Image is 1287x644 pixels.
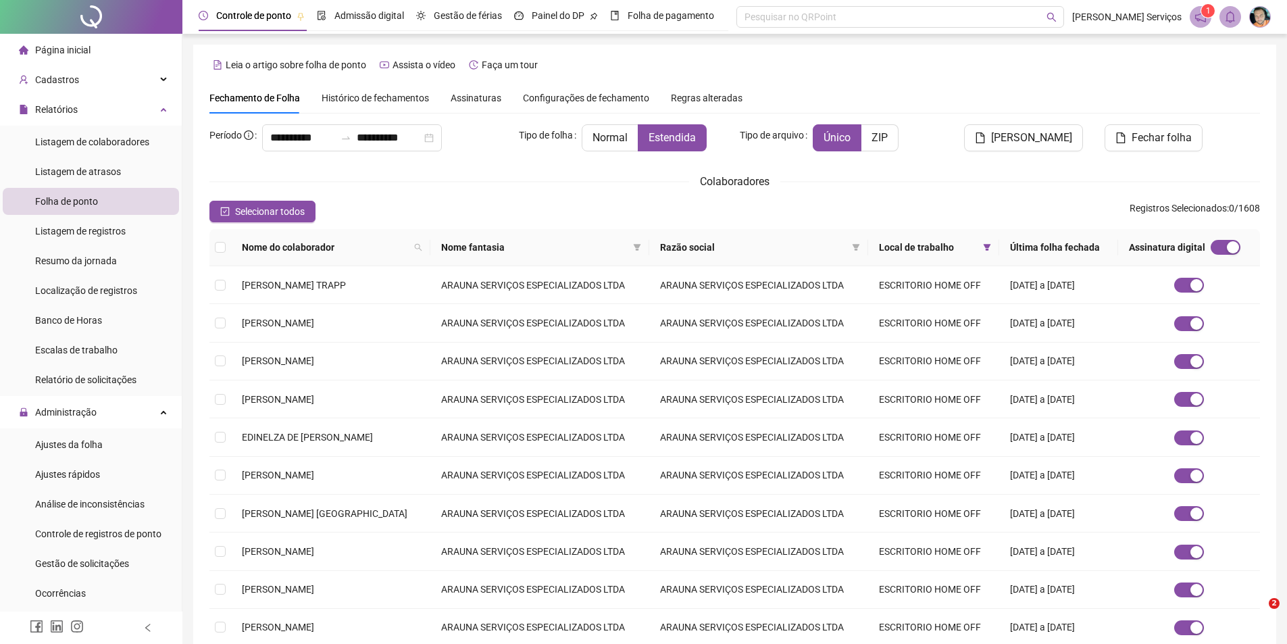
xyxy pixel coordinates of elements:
[411,237,425,257] span: search
[242,622,314,633] span: [PERSON_NAME]
[380,60,389,70] span: youtube
[649,495,868,532] td: ARAUNA SERVIÇOS ESPECIALIZADOS LTDA
[30,620,43,633] span: facebook
[244,130,253,140] span: info-circle
[35,499,145,510] span: Análise de inconsistências
[649,304,868,342] td: ARAUNA SERVIÇOS ESPECIALIZADOS LTDA
[868,495,1000,532] td: ESCRITORIO HOME OFF
[514,11,524,20] span: dashboard
[35,285,137,296] span: Localização de registros
[242,470,314,480] span: [PERSON_NAME]
[1129,240,1205,255] span: Assinatura digital
[999,418,1118,456] td: [DATE] a [DATE]
[649,418,868,456] td: ARAUNA SERVIÇOS ESPECIALIZADOS LTDA
[451,93,501,103] span: Assinaturas
[242,355,314,366] span: [PERSON_NAME]
[999,380,1118,418] td: [DATE] a [DATE]
[872,131,888,144] span: ZIP
[430,457,649,495] td: ARAUNA SERVIÇOS ESPECIALIZADOS LTDA
[35,558,129,569] span: Gestão de solicitações
[213,60,222,70] span: file-text
[649,571,868,609] td: ARAUNA SERVIÇOS ESPECIALIZADOS LTDA
[143,623,153,633] span: left
[35,439,103,450] span: Ajustes da folha
[209,130,242,141] span: Período
[430,418,649,456] td: ARAUNA SERVIÇOS ESPECIALIZADOS LTDA
[430,571,649,609] td: ARAUNA SERVIÇOS ESPECIALIZADOS LTDA
[35,226,126,237] span: Listagem de registros
[35,528,161,539] span: Controle de registros de ponto
[199,11,208,20] span: clock-circle
[868,532,1000,570] td: ESCRITORIO HOME OFF
[35,374,136,385] span: Relatório de solicitações
[297,12,305,20] span: pushpin
[35,45,91,55] span: Página inicial
[430,532,649,570] td: ARAUNA SERVIÇOS ESPECIALIZADOS LTDA
[216,10,291,21] span: Controle de ponto
[852,243,860,251] span: filter
[999,532,1118,570] td: [DATE] a [DATE]
[975,132,986,143] span: file
[35,104,78,115] span: Relatórios
[1250,7,1270,27] img: 16970
[1241,598,1273,630] iframe: Intercom live chat
[430,380,649,418] td: ARAUNA SERVIÇOS ESPECIALIZADOS LTDA
[322,93,429,103] span: Histórico de fechamentos
[868,304,1000,342] td: ESCRITORIO HOME OFF
[35,255,117,266] span: Resumo da jornada
[868,418,1000,456] td: ESCRITORIO HOME OFF
[868,571,1000,609] td: ESCRITORIO HOME OFF
[649,343,868,380] td: ARAUNA SERVIÇOS ESPECIALIZADOS LTDA
[1269,598,1280,609] span: 2
[209,93,300,103] span: Fechamento de Folha
[469,60,478,70] span: history
[393,59,455,70] span: Assista o vídeo
[999,495,1118,532] td: [DATE] a [DATE]
[416,11,426,20] span: sun
[1046,12,1057,22] span: search
[649,532,868,570] td: ARAUNA SERVIÇOS ESPECIALIZADOS LTDA
[19,45,28,55] span: home
[983,243,991,251] span: filter
[660,240,847,255] span: Razão social
[340,132,351,143] span: to
[740,128,804,143] span: Tipo de arquivo
[235,204,305,219] span: Selecionar todos
[35,137,149,147] span: Listagem de colaboradores
[317,11,326,20] span: file-done
[999,266,1118,304] td: [DATE] a [DATE]
[980,237,994,257] span: filter
[999,343,1118,380] td: [DATE] a [DATE]
[70,620,84,633] span: instagram
[868,457,1000,495] td: ESCRITORIO HOME OFF
[1206,6,1211,16] span: 1
[633,243,641,251] span: filter
[430,266,649,304] td: ARAUNA SERVIÇOS ESPECIALIZADOS LTDA
[592,131,628,144] span: Normal
[630,237,644,257] span: filter
[1194,11,1207,23] span: notification
[220,207,230,216] span: check-square
[35,166,121,177] span: Listagem de atrasos
[879,240,978,255] span: Local de trabalho
[340,132,351,143] span: swap-right
[334,10,404,21] span: Admissão digital
[1130,203,1227,214] span: Registros Selecionados
[482,59,538,70] span: Faça um tour
[849,237,863,257] span: filter
[1224,11,1236,23] span: bell
[523,93,649,103] span: Configurações de fechamento
[1132,130,1192,146] span: Fechar folha
[242,546,314,557] span: [PERSON_NAME]
[868,343,1000,380] td: ESCRITORIO HOME OFF
[1130,201,1260,222] span: : 0 / 1608
[35,588,86,599] span: Ocorrências
[1072,9,1182,24] span: [PERSON_NAME] Serviços
[1201,4,1215,18] sup: 1
[999,571,1118,609] td: [DATE] a [DATE]
[649,380,868,418] td: ARAUNA SERVIÇOS ESPECIALIZADOS LTDA
[19,75,28,84] span: user-add
[1105,124,1203,151] button: Fechar folha
[430,495,649,532] td: ARAUNA SERVIÇOS ESPECIALIZADOS LTDA
[430,343,649,380] td: ARAUNA SERVIÇOS ESPECIALIZADOS LTDA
